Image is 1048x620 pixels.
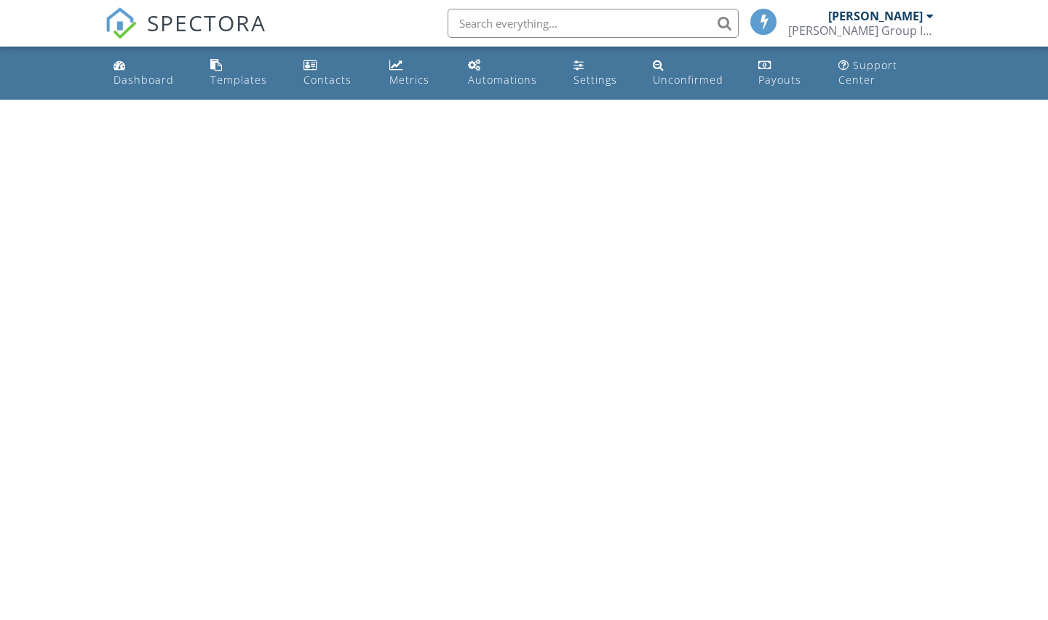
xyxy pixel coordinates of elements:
span: SPECTORA [147,7,266,38]
div: [PERSON_NAME] [828,9,923,23]
div: Settings [573,73,617,87]
input: Search everything... [448,9,739,38]
div: Metrics [389,73,429,87]
a: Contacts [298,52,372,94]
a: Automations (Basic) [462,52,556,94]
a: Templates [205,52,286,94]
div: Unconfirmed [653,73,723,87]
div: Berry Group Inspection [788,23,934,38]
a: Metrics [384,52,450,94]
a: Settings [568,52,635,94]
a: SPECTORA [105,20,266,50]
img: The Best Home Inspection Software - Spectora [105,7,137,39]
div: Dashboard [114,73,174,87]
div: Contacts [303,73,352,87]
div: Templates [210,73,267,87]
div: Support Center [838,58,897,87]
a: Support Center [833,52,940,94]
a: Dashboard [108,52,193,94]
a: Unconfirmed [647,52,741,94]
a: Payouts [753,52,822,94]
div: Automations [468,73,537,87]
div: Payouts [758,73,801,87]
